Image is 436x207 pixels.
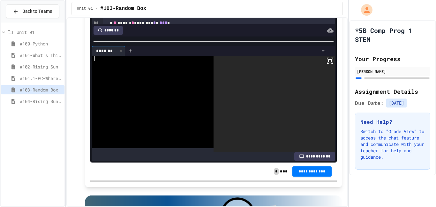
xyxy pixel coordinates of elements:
[20,75,62,82] span: #101.1-PC-Where am I?
[360,118,425,126] h3: Need Help?
[77,6,93,11] span: Unit 01
[355,99,384,107] span: Due Date:
[17,29,62,36] span: Unit 01
[100,5,146,12] span: #103-Random Box
[20,40,62,47] span: #100-Python
[20,98,62,105] span: #104-Rising Sun Plus
[20,86,62,93] span: #103-Random Box
[354,3,374,17] div: My Account
[360,128,425,160] p: Switch to "Grade View" to access the chat feature and communicate with your teacher for help and ...
[20,52,62,59] span: #101-What's This ??
[355,26,430,44] h1: *5B Comp Prog 1 STEM
[355,54,430,63] h2: Your Progress
[20,63,62,70] span: #102-Rising Sun
[355,87,430,96] h2: Assignment Details
[386,99,407,107] span: [DATE]
[95,6,98,11] span: /
[357,68,428,74] div: [PERSON_NAME]
[22,8,52,15] span: Back to Teams
[6,4,59,18] button: Back to Teams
